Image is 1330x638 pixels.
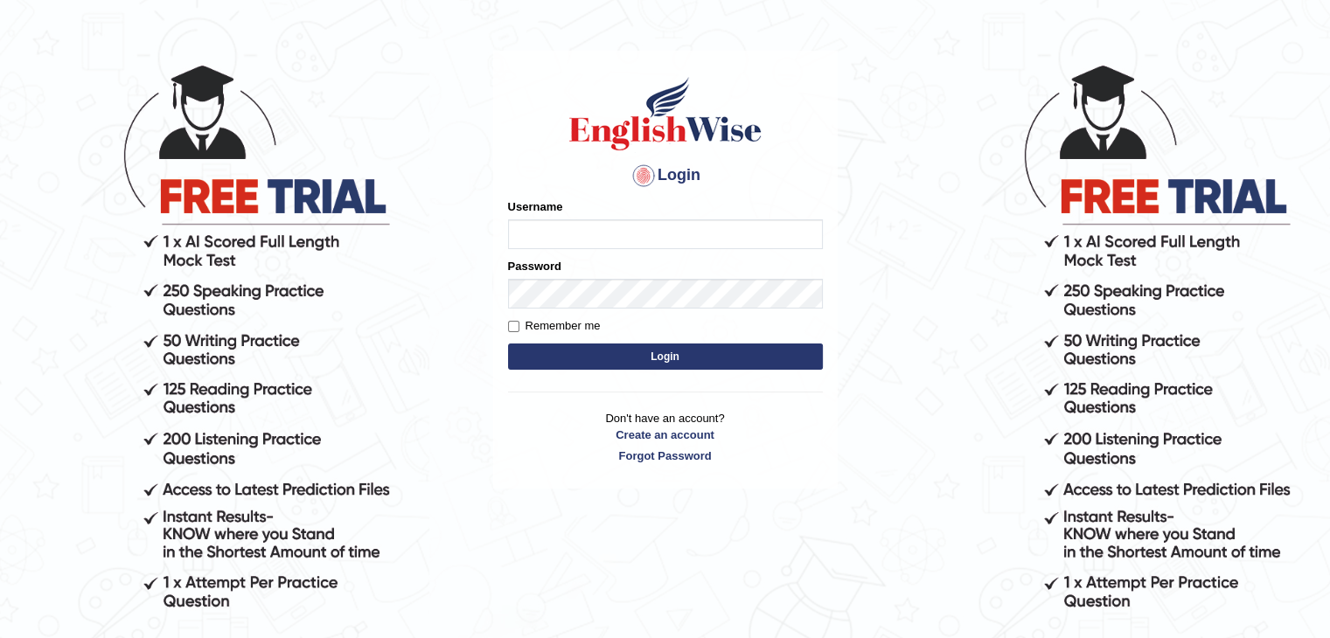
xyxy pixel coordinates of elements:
h4: Login [508,162,823,190]
img: Logo of English Wise sign in for intelligent practice with AI [566,74,765,153]
label: Password [508,258,561,274]
input: Remember me [508,321,519,332]
button: Login [508,343,823,370]
a: Forgot Password [508,447,823,464]
label: Remember me [508,317,601,335]
p: Don't have an account? [508,410,823,464]
label: Username [508,198,563,215]
a: Create an account [508,426,823,443]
